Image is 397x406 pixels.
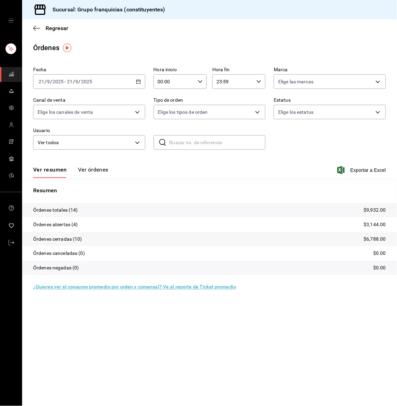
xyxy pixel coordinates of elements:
[8,18,14,24] button: open drawer
[75,79,79,84] input: --
[38,79,45,84] input: --
[170,136,266,149] input: Buscar no. de referencia
[33,236,82,243] p: Órdenes cerradas (10)
[50,79,52,84] span: /
[45,79,47,84] span: /
[38,139,133,146] span: Ver todos
[33,67,145,72] label: Fecha
[33,43,59,53] div: Órdenes
[33,265,79,272] p: Órdenes negadas (0)
[154,67,207,72] label: Hora inicio
[46,25,68,31] span: Regresar
[47,6,165,14] h3: Sucursal: Grupo franquicias (constituyentes)
[47,79,50,84] input: --
[79,79,81,84] span: /
[67,79,73,84] input: --
[364,236,386,243] p: $6,788.00
[339,166,386,174] button: Exportar a Excel
[212,67,265,72] label: Hora fin
[274,67,386,72] label: Marca
[33,98,145,103] label: Canal de venta
[38,109,93,116] span: Elige los canales de venta
[33,25,68,31] button: Regresar
[33,166,108,178] div: navigation tabs
[373,265,386,272] p: $0.00
[154,98,266,103] label: Tipo de orden
[364,221,386,228] p: $3,144.00
[373,250,386,257] p: $0.00
[52,79,64,84] input: ----
[73,79,75,84] span: /
[364,206,386,214] p: $9,932.00
[65,79,66,84] span: -
[278,78,313,85] span: Elige las marcas
[33,221,78,228] p: Órdenes abiertas (4)
[33,128,145,133] label: Usuario
[78,166,108,178] button: Ver órdenes
[33,206,78,214] p: Órdenes totales (14)
[33,250,85,257] p: Órdenes canceladas (0)
[278,109,313,116] span: Elige los estatus
[81,79,93,84] input: ----
[33,186,386,195] p: Resumen
[33,284,236,290] a: ¿Quieres ver el consumo promedio por orden y comensal? Ve al reporte de Ticket promedio
[158,109,208,116] span: Elige los tipos de orden
[274,98,386,103] label: Estatus
[63,44,71,52] img: Tooltip marker
[33,166,67,178] button: Ver resumen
